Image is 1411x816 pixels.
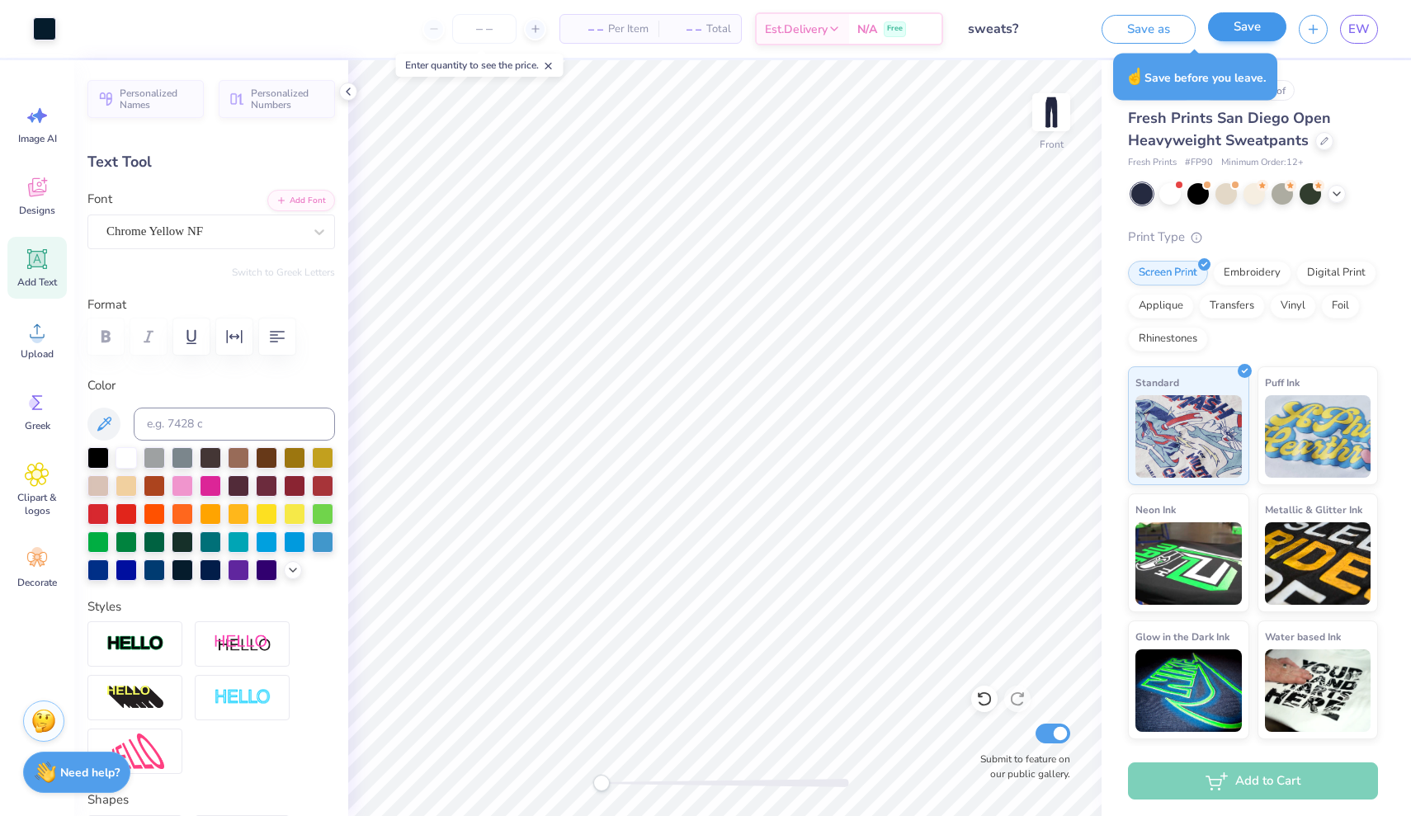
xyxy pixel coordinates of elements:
[857,21,877,38] span: N/A
[87,790,129,809] label: Shapes
[1265,649,1371,732] img: Water based Ink
[21,347,54,361] span: Upload
[452,14,517,44] input: – –
[1265,374,1300,391] span: Puff Ink
[1270,294,1316,318] div: Vinyl
[87,597,121,616] label: Styles
[1265,501,1362,518] span: Metallic & Glitter Ink
[106,634,164,653] img: Stroke
[1040,137,1064,152] div: Front
[1199,294,1265,318] div: Transfers
[1265,395,1371,478] img: Puff Ink
[1221,156,1304,170] span: Minimum Order: 12 +
[214,688,271,707] img: Negative Space
[1113,54,1277,101] div: Save before you leave.
[1135,628,1229,645] span: Glow in the Dark Ink
[1321,294,1360,318] div: Foil
[1208,12,1286,41] button: Save
[887,23,903,35] span: Free
[1128,108,1331,150] span: Fresh Prints San Diego Open Heavyweight Sweatpants
[1125,66,1144,87] span: ☝️
[971,752,1070,781] label: Submit to feature on our public gallery.
[1135,395,1242,478] img: Standard
[1128,327,1208,351] div: Rhinestones
[87,80,204,118] button: Personalized Names
[18,132,57,145] span: Image AI
[765,21,828,38] span: Est. Delivery
[1296,261,1376,285] div: Digital Print
[706,21,731,38] span: Total
[668,21,701,38] span: – –
[232,266,335,279] button: Switch to Greek Letters
[1135,649,1242,732] img: Glow in the Dark Ink
[214,634,271,654] img: Shadow
[1128,228,1378,247] div: Print Type
[1265,522,1371,605] img: Metallic & Glitter Ink
[87,190,112,209] label: Font
[1340,15,1378,44] a: EW
[1128,156,1177,170] span: Fresh Prints
[1348,20,1370,39] span: EW
[1135,501,1176,518] span: Neon Ink
[1128,294,1194,318] div: Applique
[1265,628,1341,645] span: Water based Ink
[1102,15,1196,44] button: Save as
[219,80,335,118] button: Personalized Numbers
[1128,261,1208,285] div: Screen Print
[17,276,57,289] span: Add Text
[593,775,610,791] div: Accessibility label
[608,21,649,38] span: Per Item
[251,87,325,111] span: Personalized Numbers
[570,21,603,38] span: – –
[25,419,50,432] span: Greek
[10,491,64,517] span: Clipart & logos
[1135,522,1242,605] img: Neon Ink
[134,408,335,441] input: e.g. 7428 c
[106,733,164,769] img: Free Distort
[1213,261,1291,285] div: Embroidery
[956,12,1077,45] input: Untitled Design
[17,576,57,589] span: Decorate
[87,376,335,395] label: Color
[1185,156,1213,170] span: # FP90
[60,765,120,781] strong: Need help?
[87,151,335,173] div: Text Tool
[1135,374,1179,391] span: Standard
[267,190,335,211] button: Add Font
[396,54,564,77] div: Enter quantity to see the price.
[106,685,164,711] img: 3D Illusion
[120,87,194,111] span: Personalized Names
[87,295,335,314] label: Format
[1035,96,1068,129] img: Front
[19,204,55,217] span: Designs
